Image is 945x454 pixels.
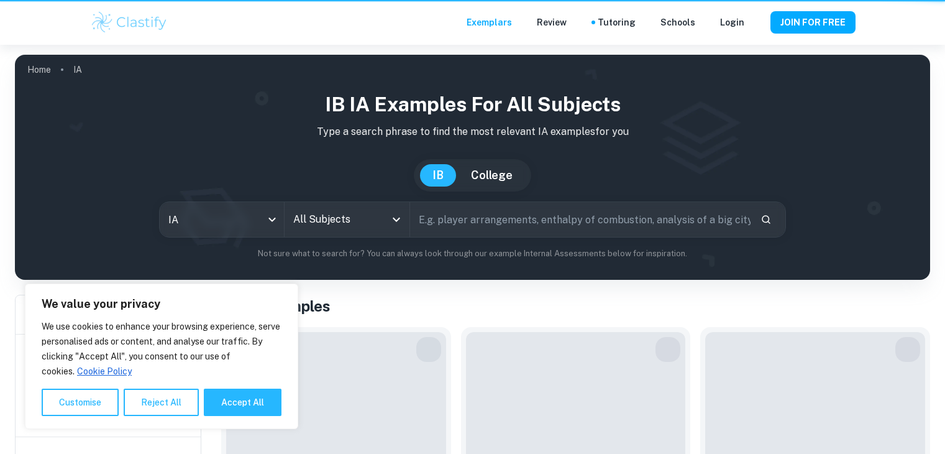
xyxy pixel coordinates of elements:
[660,16,695,29] a: Schools
[410,202,751,237] input: E.g. player arrangements, enthalpy of combustion, analysis of a big city...
[388,211,405,228] button: Open
[598,16,636,29] a: Tutoring
[420,164,456,187] button: IB
[42,319,281,379] p: We use cookies to enhance your browsing experience, serve personalised ads or content, and analys...
[160,202,284,237] div: IA
[537,16,567,29] p: Review
[42,389,119,416] button: Customise
[221,295,930,317] h1: All IA Examples
[76,366,132,377] a: Cookie Policy
[459,164,525,187] button: College
[90,10,169,35] img: Clastify logo
[25,124,920,139] p: Type a search phrase to find the most relevant IA examples for you
[27,61,51,78] a: Home
[204,389,281,416] button: Accept All
[720,16,744,29] a: Login
[756,209,777,230] button: Search
[25,284,298,429] div: We value your privacy
[73,63,82,76] p: IA
[42,297,281,312] p: We value your privacy
[25,248,920,260] p: Not sure what to search for? You can always look through our example Internal Assessments below f...
[15,55,930,280] img: profile cover
[467,16,512,29] p: Exemplars
[770,11,856,34] button: JOIN FOR FREE
[754,19,760,25] button: Help and Feedback
[25,90,920,119] h1: IB IA examples for all subjects
[124,389,199,416] button: Reject All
